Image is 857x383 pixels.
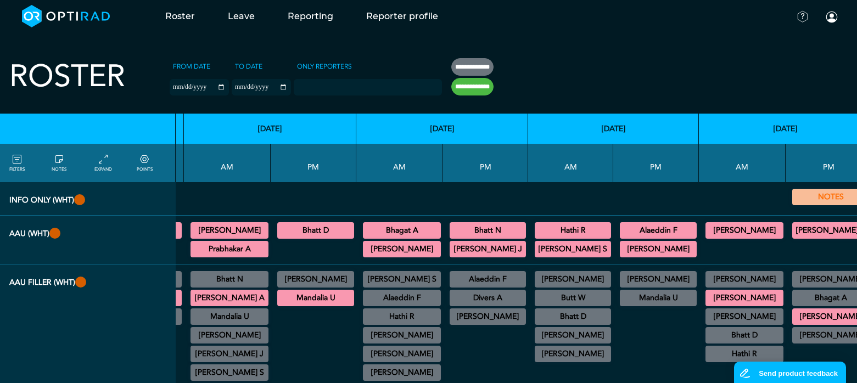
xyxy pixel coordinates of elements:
[192,224,267,237] summary: [PERSON_NAME]
[191,364,268,381] div: General CT/General MRI/General XR 10:00 - 12:00
[9,58,125,95] h2: Roster
[363,364,441,381] div: ImE Lead till 1/4/2026 11:30 - 15:30
[192,366,267,379] summary: [PERSON_NAME] S
[137,153,153,173] a: collapse/expand expected points
[450,271,526,288] div: General US 13:00 - 16:30
[191,308,268,325] div: US Diagnostic MSK/US Interventional MSK/US General Adult 09:00 - 12:00
[192,291,267,305] summary: [PERSON_NAME] A
[535,290,611,306] div: General CT/General MRI/General XR 08:00 - 13:00
[184,114,356,144] th: [DATE]
[707,347,782,361] summary: Hathi R
[94,153,112,173] a: collapse/expand entries
[184,144,271,182] th: AM
[536,224,609,237] summary: Hathi R
[450,308,526,325] div: General CT/General MRI/General XR 13:30 - 18:30
[271,144,356,182] th: PM
[9,153,25,173] a: FILTERS
[365,243,439,256] summary: [PERSON_NAME]
[621,273,695,286] summary: [PERSON_NAME]
[192,329,267,342] summary: [PERSON_NAME]
[363,346,441,362] div: General CT/General MRI/General XR 10:00 - 12:30
[191,241,268,257] div: CT Trauma & Urgent/MRI Trauma & Urgent 08:30 - 13:30
[536,273,609,286] summary: [PERSON_NAME]
[620,290,697,306] div: CT Trauma & Urgent/MRI Trauma & Urgent 13:30 - 18:30
[192,310,267,323] summary: Mandalia U
[52,153,66,173] a: show/hide notes
[363,271,441,288] div: Breast 08:00 - 11:00
[707,310,782,323] summary: [PERSON_NAME]
[620,222,697,239] div: CT Trauma & Urgent/MRI Trauma & Urgent 13:30 - 18:30
[535,346,611,362] div: General US 09:00 - 12:00
[277,222,354,239] div: CT Trauma & Urgent/MRI Trauma & Urgent 13:30 - 18:30
[621,243,695,256] summary: [PERSON_NAME]
[279,291,352,305] summary: Mandalia U
[192,347,267,361] summary: [PERSON_NAME] J
[536,347,609,361] summary: [PERSON_NAME]
[707,329,782,342] summary: Bhatt D
[451,310,524,323] summary: [PERSON_NAME]
[528,144,613,182] th: AM
[279,224,352,237] summary: Bhatt D
[192,243,267,256] summary: Prabhakar A
[536,243,609,256] summary: [PERSON_NAME] S
[705,290,783,306] div: CT Trauma & Urgent/MRI Trauma & Urgent 08:30 - 13:30
[365,329,439,342] summary: [PERSON_NAME]
[363,222,441,239] div: CT Trauma & Urgent/MRI Trauma & Urgent 08:30 - 13:30
[707,224,782,237] summary: [PERSON_NAME]
[277,290,354,306] div: CT Trauma & Urgent/MRI Trauma & Urgent 13:30 - 18:30
[536,310,609,323] summary: Bhatt D
[443,144,528,182] th: PM
[279,273,352,286] summary: [PERSON_NAME]
[451,273,524,286] summary: Alaeddin F
[191,271,268,288] div: US Interventional MSK 08:30 - 11:00
[170,58,214,75] label: From date
[535,327,611,343] div: Off Site 08:30 - 13:30
[363,308,441,325] div: US General Paediatric 09:30 - 13:00
[295,81,350,91] input: null
[365,224,439,237] summary: Bhagat A
[365,347,439,361] summary: [PERSON_NAME]
[450,241,526,257] div: CT Trauma & Urgent/MRI Trauma & Urgent 13:30 - 18:30
[620,271,697,288] div: General CT/General MRI/General XR 13:00 - 14:00
[450,290,526,306] div: General CT/General MRI/General XR/General NM 13:00 - 14:30
[705,327,783,343] div: US Diagnostic MSK/US Interventional MSK 09:00 - 12:30
[536,329,609,342] summary: [PERSON_NAME]
[294,58,355,75] label: Only Reporters
[365,310,439,323] summary: Hathi R
[705,346,783,362] div: General CT 11:00 - 12:00
[191,346,268,362] div: General CT/General MRI/General XR 09:30 - 11:30
[535,271,611,288] div: CD role 07:00 - 13:00
[451,291,524,305] summary: Divers A
[535,308,611,325] div: CT Trauma & Urgent/MRI Trauma & Urgent 08:30 - 13:30
[191,222,268,239] div: CT Trauma & Urgent/MRI Trauma & Urgent 08:30 - 13:30
[450,222,526,239] div: CT Trauma & Urgent/MRI Trauma & Urgent 13:30 - 18:30
[705,308,783,325] div: CT Trauma & Urgent/MRI Trauma & Urgent 08:30 - 13:30
[191,327,268,343] div: US Head & Neck/US Interventional H&N 09:15 - 12:15
[365,366,439,379] summary: [PERSON_NAME]
[535,222,611,239] div: CT Trauma & Urgent/MRI Trauma & Urgent 08:30 - 13:30
[191,290,268,306] div: CT Trauma & Urgent/MRI Trauma & Urgent 08:30 - 13:30
[365,291,439,305] summary: Alaeddin F
[451,243,524,256] summary: [PERSON_NAME] J
[705,271,783,288] div: No specified Site 08:00 - 09:00
[707,291,782,305] summary: [PERSON_NAME]
[613,144,699,182] th: PM
[451,224,524,237] summary: Bhatt N
[22,5,110,27] img: brand-opti-rad-logos-blue-and-white-d2f68631ba2948856bd03f2d395fb146ddc8fb01b4b6e9315ea85fa773367...
[232,58,266,75] label: To date
[192,273,267,286] summary: Bhatt N
[705,222,783,239] div: CT Trauma & Urgent/MRI Trauma & Urgent 08:30 - 13:30
[277,271,354,288] div: CD role 13:30 - 15:30
[536,291,609,305] summary: Butt W
[356,144,443,182] th: AM
[356,114,528,144] th: [DATE]
[620,241,697,257] div: CT Trauma & Urgent/MRI Trauma & Urgent 13:30 - 18:30
[363,241,441,257] div: CT Trauma & Urgent/MRI Trauma & Urgent 08:30 - 13:30
[621,291,695,305] summary: Mandalia U
[699,144,786,182] th: AM
[707,273,782,286] summary: [PERSON_NAME]
[528,114,699,144] th: [DATE]
[363,290,441,306] div: CT Trauma & Urgent/MRI Trauma & Urgent 09:30 - 13:00
[535,241,611,257] div: CT Trauma & Urgent/MRI Trauma & Urgent 08:30 - 13:30
[621,224,695,237] summary: Alaeddin F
